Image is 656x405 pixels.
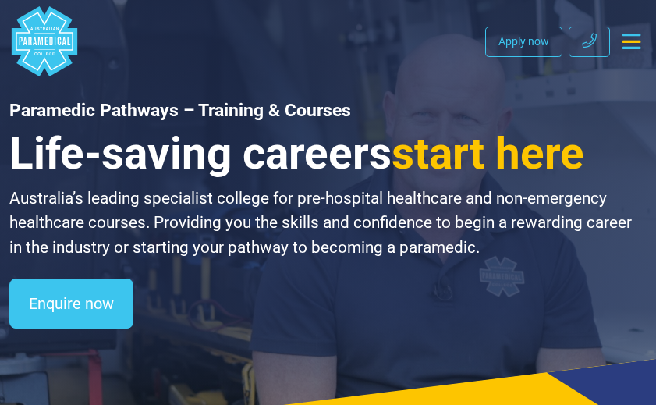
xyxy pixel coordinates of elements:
[9,128,647,181] h3: Life-saving careers
[392,128,584,179] span: start here
[485,27,562,57] a: Apply now
[616,27,647,55] button: Toggle navigation
[9,187,647,259] p: Australia’s leading specialist college for pre-hospital healthcare and non-emergency healthcare c...
[9,279,133,329] a: Enquire now
[9,6,80,76] a: Australian Paramedical College
[9,100,647,122] h1: Paramedic Pathways – Training & Courses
